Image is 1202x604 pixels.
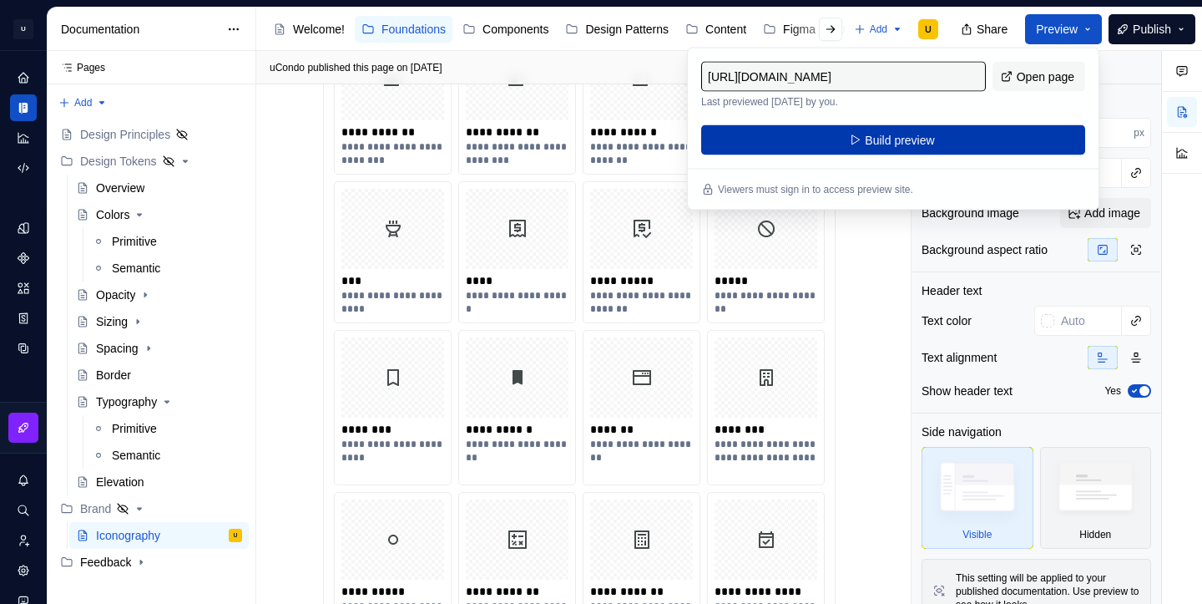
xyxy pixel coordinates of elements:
a: Foundations [355,16,452,43]
div: Design Principles [80,126,170,143]
div: Visible [962,528,992,541]
div: U [13,19,33,39]
div: Semantic [112,447,160,464]
span: Add [74,96,92,109]
div: U [234,527,237,544]
span: Add [870,23,887,36]
div: Colors [96,206,129,223]
a: Components [456,16,555,43]
a: Documentation [10,94,37,121]
div: Primitive [112,233,157,250]
div: Side navigation [922,424,1002,440]
button: Share [952,14,1018,44]
div: U [925,23,932,36]
div: Background image [922,205,1019,221]
a: Border [69,362,249,388]
button: Add [849,18,908,41]
p: px [1134,126,1144,140]
div: Elevation [96,474,144,490]
a: Semantic [85,255,249,282]
a: Settings [10,557,37,584]
input: Auto [1068,118,1134,148]
button: Add [53,91,113,114]
a: Code automation [10,155,37,181]
a: Primitive [85,228,249,255]
div: Welcome! [293,21,345,38]
div: Brand [53,495,249,522]
a: Opacity [69,282,249,308]
button: Preview [1025,14,1102,44]
a: Design Patterns [558,16,675,43]
input: Auto [1054,306,1122,336]
p: Viewers must sign in to access preview site. [718,183,913,196]
a: IconographyU [69,522,249,549]
div: Header text [922,282,982,299]
div: Border [96,367,131,383]
a: Components [10,245,37,272]
a: Invite team [10,527,37,554]
label: Yes [1104,384,1121,398]
div: Feedback [80,554,131,571]
div: Pages [53,61,105,74]
a: Welcome! [266,16,351,43]
button: Search ⌘K [10,497,37,524]
a: Assets [10,275,37,302]
div: Design Tokens [80,153,157,170]
a: Storybook stories [10,305,37,332]
div: Text alignment [922,349,997,366]
span: Add image [1084,205,1140,221]
button: U [3,11,43,47]
div: Text color [922,312,972,329]
div: Components [482,21,548,38]
div: Primitive [112,420,157,437]
button: Publish [1109,14,1195,44]
a: Sizing [69,308,249,335]
a: Primitive [85,415,249,442]
a: Design Principles [53,121,249,148]
div: Spacing [96,340,139,357]
div: published this page on [DATE] [307,61,442,74]
div: Opacity [96,287,135,303]
a: Open page [992,62,1085,92]
a: Content [679,16,753,43]
div: Page tree [266,13,846,46]
a: Colors [69,201,249,228]
div: Semantic [112,260,160,277]
div: Hidden [1040,447,1152,549]
div: Sizing [96,313,128,330]
span: Share [977,21,1008,38]
div: Design Tokens [53,148,249,175]
a: Spacing [69,335,249,362]
div: Foundations [381,21,446,38]
div: Overview [96,180,144,196]
button: Build preview [701,125,1085,155]
p: Last previewed [DATE] by you. [701,95,986,109]
a: Design tokens [10,215,37,241]
div: Hidden [1079,528,1111,541]
div: Background aspect ratio [922,241,1048,258]
div: Content [705,21,746,38]
span: Preview [1036,21,1078,38]
div: Show header text [922,383,1013,399]
a: Typography [69,388,249,415]
div: Brand [80,500,111,517]
span: Build preview [865,132,934,149]
div: Design Patterns [585,21,669,38]
button: Notifications [10,467,37,494]
a: Home [10,64,37,91]
a: Data sources [10,335,37,362]
div: Page tree [53,121,249,576]
a: Elevation [69,469,249,495]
